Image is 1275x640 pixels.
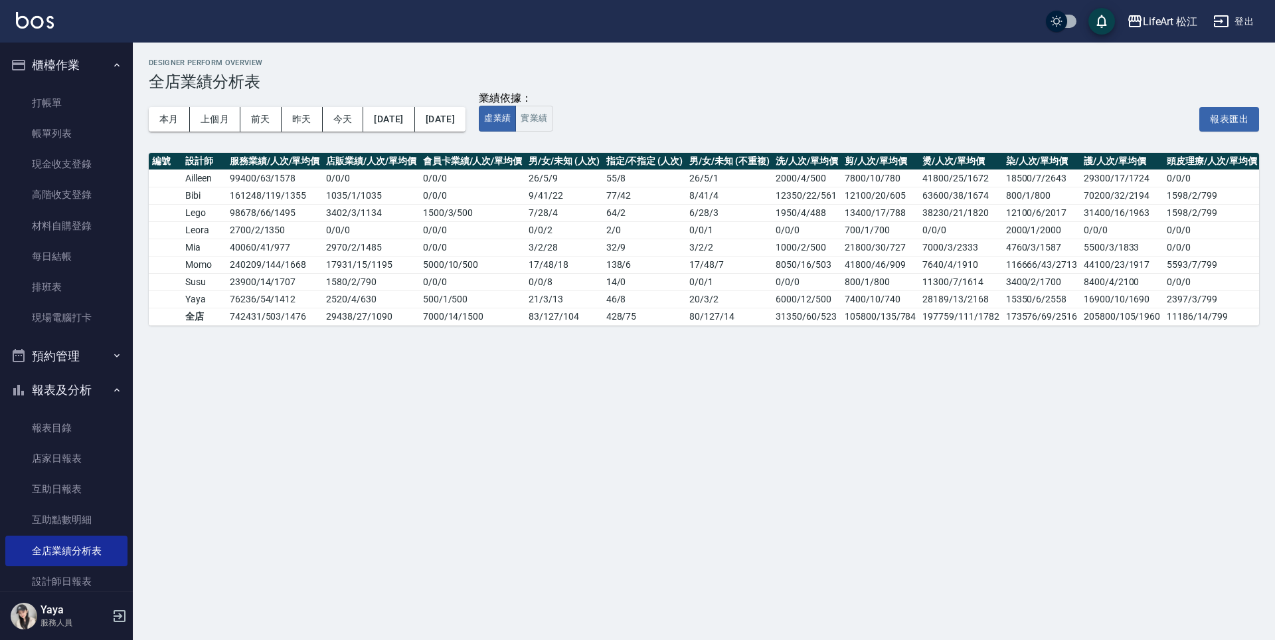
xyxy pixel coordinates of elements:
a: 每日結帳 [5,241,127,272]
td: Susu [182,273,226,290]
td: Mia [182,239,226,256]
th: 頭皮理療/人次/單均價 [1163,153,1260,170]
td: 98678 / 66 / 1495 [226,204,323,221]
td: 0 / 0 / 8 [525,273,602,290]
td: 26 / 5 / 1 [686,169,772,187]
td: 5000 / 10 / 500 [420,256,525,273]
td: 0/0/0 [1163,273,1260,290]
td: 2700 / 2 / 1350 [226,221,323,239]
td: 40060 / 41 / 977 [226,239,323,256]
td: 0 / 0 / 2 [525,221,602,239]
td: 138 / 6 [603,256,686,273]
td: 1598/2/799 [1163,204,1260,221]
th: 指定/不指定 (人次) [603,153,686,170]
td: 161248 / 119 / 1355 [226,187,323,204]
td: 0/0/0 [1163,221,1260,239]
td: 26 / 5 / 9 [525,169,602,187]
a: 材料自購登錄 [5,211,127,241]
td: 5593/7/799 [1163,256,1260,273]
td: 全店 [182,308,226,325]
a: 店家日報表 [5,443,127,474]
td: 0/0/0 [772,221,841,239]
div: LifeArt 松江 [1143,13,1198,30]
td: 76236 / 54 / 1412 [226,290,323,308]
td: 0/0/0 [1163,169,1260,187]
img: Logo [16,12,54,29]
td: 83 / 127 / 104 [525,308,602,325]
td: Leora [182,221,226,239]
h5: Yaya [41,603,108,617]
a: 報表目錄 [5,413,127,443]
td: 800/1/800 [841,273,919,290]
td: 2 / 0 [603,221,686,239]
td: 77 / 42 [603,187,686,204]
th: 男/女/未知 (不重複) [686,153,772,170]
td: 7640/4/1910 [919,256,1002,273]
td: 3 / 2 / 28 [525,239,602,256]
td: 15350/6/2558 [1003,290,1080,308]
button: 上個月 [190,107,240,132]
button: 昨天 [282,107,323,132]
button: 預約管理 [5,339,127,373]
td: 0/0/0 [1080,221,1163,239]
td: 0 / 0 / 0 [420,239,525,256]
td: 197759/111/1782 [919,308,1002,325]
td: 0/0/0 [1163,239,1260,256]
td: 29438 / 27 / 1090 [323,308,419,325]
td: 44100/23/1917 [1080,256,1163,273]
td: 2000/4/500 [772,169,841,187]
td: 20 / 3 / 2 [686,290,772,308]
td: 2000/1/2000 [1003,221,1080,239]
button: save [1088,8,1115,35]
td: Ailleen [182,169,226,187]
th: 燙/人次/單均價 [919,153,1002,170]
button: 櫃檯作業 [5,48,127,82]
button: [DATE] [415,107,466,132]
td: 3402 / 3 / 1134 [323,204,419,221]
button: 虛業績 [479,106,516,132]
a: 高階收支登錄 [5,179,127,210]
th: 護/人次/單均價 [1080,153,1163,170]
td: 29300/17/1724 [1080,169,1163,187]
a: 現場電腦打卡 [5,302,127,333]
button: LifeArt 松江 [1122,8,1203,35]
td: 14 / 0 [603,273,686,290]
td: 1035 / 1 / 1035 [323,187,419,204]
td: 116666/43/2713 [1003,256,1080,273]
td: 2970 / 2 / 1485 [323,239,419,256]
td: 800/1/800 [1003,187,1080,204]
td: 21 / 3 / 13 [525,290,602,308]
td: 12350/22/561 [772,187,841,204]
th: 剪/人次/單均價 [841,153,919,170]
td: 500 / 1 / 500 [420,290,525,308]
td: 2520 / 4 / 630 [323,290,419,308]
img: Person [11,603,37,629]
td: 8050/16/503 [772,256,841,273]
td: 31400/16/1963 [1080,204,1163,221]
td: 55 / 8 [603,169,686,187]
td: 8400/4/2100 [1080,273,1163,290]
td: 11300/7/1614 [919,273,1002,290]
a: 排班表 [5,272,127,302]
td: 700/1/700 [841,221,919,239]
p: 服務人員 [41,617,108,629]
td: 80 / 127 / 14 [686,308,772,325]
td: 12100/20/605 [841,187,919,204]
td: 38230/21/1820 [919,204,1002,221]
th: 設計師 [182,153,226,170]
td: 2397/3/799 [1163,290,1260,308]
a: 互助日報表 [5,474,127,504]
td: 7000 / 14 / 1500 [420,308,525,325]
td: 1598/2/799 [1163,187,1260,204]
th: 服務業績/人次/單均價 [226,153,323,170]
h3: 全店業績分析表 [149,72,1259,91]
div: 業績依據： [479,92,552,106]
td: 105800/135/784 [841,308,919,325]
button: 今天 [323,107,364,132]
button: 本月 [149,107,190,132]
button: 報表匯出 [1199,107,1259,132]
th: 會員卡業績/人次/單均價 [420,153,525,170]
td: 6000/12/500 [772,290,841,308]
a: 打帳單 [5,88,127,118]
th: 染/人次/單均價 [1003,153,1080,170]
